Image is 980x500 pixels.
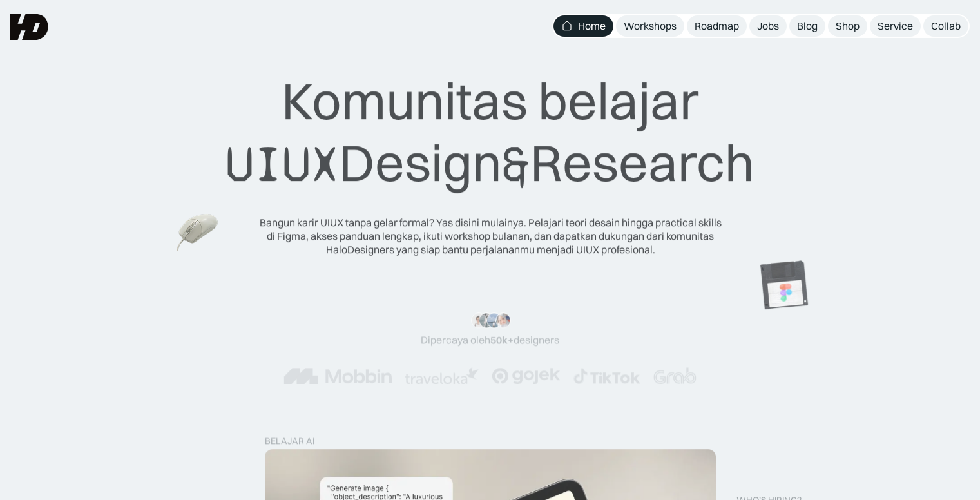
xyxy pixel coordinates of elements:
[757,19,779,33] div: Jobs
[258,216,722,256] div: Bangun karir UIUX tanpa gelar formal? Yas disini mulainya. Pelajari teori desain hingga practical...
[502,133,530,195] span: &
[226,133,339,195] span: UIUX
[578,19,606,33] div: Home
[616,15,684,37] a: Workshops
[931,19,961,33] div: Collab
[226,70,754,195] div: Komunitas belajar Design Research
[265,436,314,447] div: belajar ai
[624,19,677,33] div: Workshops
[749,15,787,37] a: Jobs
[836,19,860,33] div: Shop
[923,15,968,37] a: Collab
[870,15,921,37] a: Service
[687,15,747,37] a: Roadmap
[828,15,867,37] a: Shop
[490,334,514,347] span: 50k+
[797,19,818,33] div: Blog
[878,19,913,33] div: Service
[695,19,739,33] div: Roadmap
[553,15,613,37] a: Home
[421,334,559,347] div: Dipercaya oleh designers
[789,15,825,37] a: Blog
